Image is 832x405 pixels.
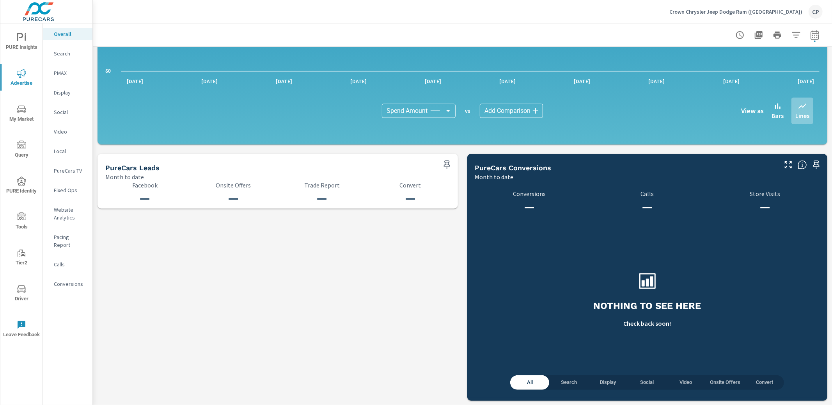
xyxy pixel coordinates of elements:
div: Add Comparison [480,104,543,118]
p: Facebook [105,182,184,189]
p: [DATE] [121,77,149,85]
p: [DATE] [494,77,521,85]
p: Fixed Ops [54,186,86,194]
div: PMAX [43,67,92,79]
p: PMAX [54,69,86,77]
div: Calls [43,259,92,270]
p: [DATE] [419,77,447,85]
span: Driver [3,284,40,303]
span: Save this to your personalized report [441,159,453,171]
text: $0 [105,68,111,74]
p: Conversions [475,190,584,197]
p: [DATE] [569,77,596,85]
p: Bars [772,111,784,120]
div: Display [43,87,92,98]
h6: View as [741,107,764,115]
div: CP [809,5,823,19]
div: nav menu [0,23,43,347]
p: Trade Report [282,182,362,189]
p: Pacing Report [54,233,86,249]
p: PureCars TV [54,167,86,175]
span: Search [554,378,584,387]
p: vs [456,107,480,114]
h3: — [475,200,584,214]
p: [DATE] [270,77,298,85]
span: Understand conversion over the selected time range. [798,160,807,169]
span: PURE Identity [3,177,40,196]
div: Local [43,145,92,157]
span: Query [3,141,40,160]
div: PureCars TV [43,165,92,177]
span: Convert [750,378,779,387]
div: Website Analytics [43,204,92,223]
button: Make Fullscreen [782,159,795,171]
p: Website Analytics [54,206,86,221]
p: [DATE] [792,77,820,85]
p: Conversions [54,280,86,288]
div: Fixed Ops [43,184,92,196]
span: Leave Feedback [3,320,40,339]
span: Display [593,378,623,387]
button: Apply Filters [788,27,804,43]
span: Advertise [3,69,40,88]
span: My Market [3,105,40,124]
button: Print Report [770,27,785,43]
p: Month to date [475,172,514,182]
div: Video [43,126,92,137]
button: "Export Report to PDF" [751,27,766,43]
h3: — [105,192,184,205]
p: Search [54,50,86,57]
p: Month to date [105,172,144,182]
div: Overall [43,28,92,40]
p: Calls [54,260,86,268]
div: Pacing Report [43,231,92,251]
h3: — [593,200,702,214]
p: [DATE] [643,77,671,85]
span: Add Comparison [484,107,530,115]
h3: — [371,192,450,205]
span: Spend Amount [387,107,428,115]
button: Select Date Range [807,27,823,43]
p: [DATE] [718,77,745,85]
p: Check back soon! [623,319,671,328]
p: Video [54,128,86,136]
h3: Nothing to see here [593,299,701,312]
p: Overall [54,30,86,38]
span: Save this to your personalized report [810,159,823,171]
p: Convert [371,182,450,189]
p: Store Visits [706,190,825,197]
p: [DATE] [196,77,223,85]
h3: — [282,192,362,205]
p: Lines [795,111,809,120]
div: Search [43,48,92,59]
p: Social [54,108,86,116]
h3: — [194,192,273,205]
h5: PureCars Conversions [475,164,552,172]
h3: — [706,200,825,214]
h5: PureCars Leads [105,164,160,172]
p: [DATE] [345,77,372,85]
p: Display [54,89,86,96]
div: Social [43,106,92,118]
p: Local [54,147,86,155]
span: Tools [3,212,40,232]
p: Calls [593,190,702,197]
p: Crown Chrysler Jeep Dodge Ram ([GEOGRAPHIC_DATA]) [669,8,802,15]
span: Onsite Offers [710,378,740,387]
span: Tier2 [3,248,40,268]
span: Video [671,378,701,387]
span: Social [632,378,662,387]
span: All [515,378,545,387]
div: Conversions [43,278,92,290]
p: Onsite Offers [194,182,273,189]
span: PURE Insights [3,33,40,52]
div: Spend Amount [382,104,456,118]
